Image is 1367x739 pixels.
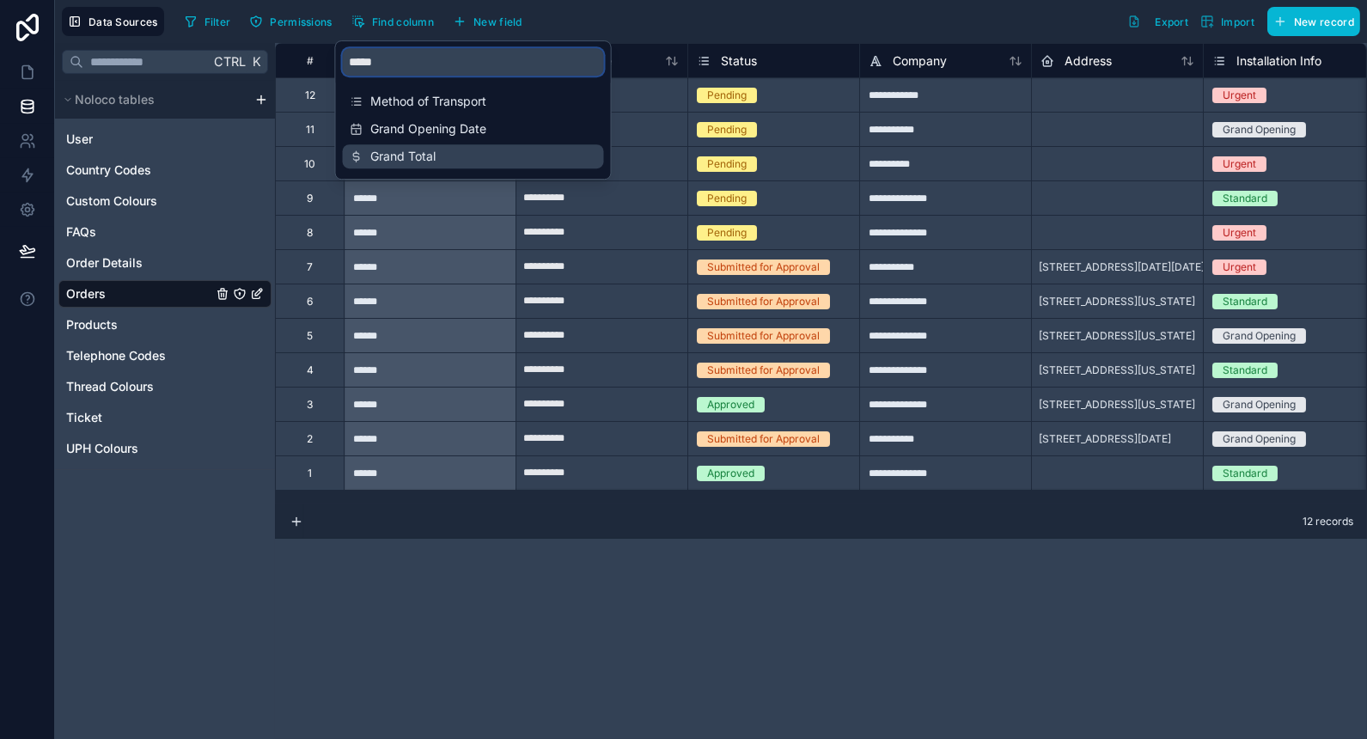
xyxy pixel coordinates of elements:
span: [STREET_ADDRESS][US_STATE] [1039,329,1195,343]
div: 10 [304,157,315,171]
div: Standard [1223,294,1267,309]
div: 4 [307,363,314,377]
a: Products [66,316,212,333]
div: # [289,54,331,67]
div: Submitted for Approval [707,363,820,378]
button: Permissions [243,9,338,34]
button: Export [1121,7,1194,36]
div: Country Codes [58,156,272,184]
div: Urgent [1223,225,1256,241]
div: Products [58,311,272,339]
span: [STREET_ADDRESS][US_STATE] [1039,398,1195,412]
div: 2 [307,432,313,446]
span: Grand Opening Date [370,120,578,137]
span: [STREET_ADDRESS][DATE][DATE] [1039,260,1205,274]
div: Telephone Codes [58,342,272,369]
button: Filter [178,9,237,34]
div: 9 [307,192,313,205]
span: Filter [204,15,231,28]
div: Submitted for Approval [707,431,820,447]
span: Company [893,52,947,70]
span: K [250,56,262,68]
div: 1 [308,467,312,480]
div: Standard [1223,191,1267,206]
div: Urgent [1223,156,1256,172]
div: Order Details [58,249,272,277]
span: Noloco tables [75,91,155,108]
div: FAQs [58,218,272,246]
span: Custom Colours [66,192,157,210]
button: Noloco tables [58,88,247,112]
div: Grand Opening [1223,397,1296,412]
span: [STREET_ADDRESS][DATE] [1039,432,1171,446]
div: Ticket [58,404,272,431]
button: Data Sources [62,7,164,36]
a: Permissions [243,9,345,34]
span: Country Codes [66,162,151,179]
div: Pending [707,122,747,137]
div: Grand Opening [1223,122,1296,137]
span: [STREET_ADDRESS][US_STATE] [1039,363,1195,377]
div: Grand Opening [1223,328,1296,344]
div: Standard [1223,363,1267,378]
div: 12 [305,89,315,102]
a: Orders [66,285,212,302]
a: FAQs [66,223,212,241]
span: 12 records [1303,515,1353,528]
div: 3 [307,398,313,412]
a: New record [1260,7,1360,36]
div: Approved [707,466,754,481]
span: New field [473,15,522,28]
span: [STREET_ADDRESS][US_STATE] [1039,295,1195,308]
a: Thread Colours [66,378,212,395]
span: Telephone Codes [66,347,166,364]
a: Country Codes [66,162,212,179]
div: Pending [707,225,747,241]
span: Method of Transport [370,93,578,110]
div: Pending [707,88,747,103]
span: Products [66,316,118,333]
span: Thread Colours [66,378,154,395]
span: Order Details [66,254,143,272]
a: Custom Colours [66,192,212,210]
button: New record [1267,7,1360,36]
div: 7 [307,260,313,274]
div: Submitted for Approval [707,260,820,275]
span: Data Sources [88,15,158,28]
div: User [58,125,272,153]
div: Pending [707,191,747,206]
span: Status [721,52,757,70]
div: Thread Colours [58,373,272,400]
div: Submitted for Approval [707,294,820,309]
span: UPH Colours [66,440,138,457]
span: Installation Info [1236,52,1321,70]
a: Telephone Codes [66,347,212,364]
div: Orders [58,280,272,308]
button: Import [1194,7,1260,36]
a: UPH Colours [66,440,212,457]
div: Standard [1223,466,1267,481]
span: Ctrl [212,51,247,72]
div: 6 [307,295,313,308]
span: FAQs [66,223,96,241]
div: UPH Colours [58,435,272,462]
div: Urgent [1223,88,1256,103]
button: Find column [345,9,440,34]
span: Find column [372,15,434,28]
div: 8 [307,226,313,240]
span: User [66,131,93,148]
span: Ticket [66,409,102,426]
span: Export [1155,15,1188,28]
div: Submitted for Approval [707,328,820,344]
span: Permissions [270,15,332,28]
div: scrollable content [336,41,611,179]
div: 11 [306,123,314,137]
span: Address [1065,52,1112,70]
a: Ticket [66,409,212,426]
span: Grand Total [370,148,578,165]
span: New record [1294,15,1354,28]
a: Order Details [66,254,212,272]
a: User [66,131,212,148]
span: Import [1221,15,1254,28]
div: 5 [307,329,313,343]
